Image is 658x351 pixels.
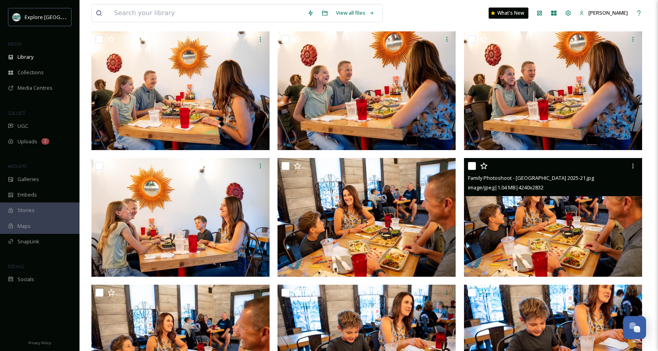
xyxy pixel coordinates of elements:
span: Media Centres [17,84,52,92]
img: Family Photoshoot - El Arbol 2025-22.jpg [278,158,456,277]
img: Family Photoshoot - El Arbol 2025-23.jpg [91,158,270,277]
span: Embeds [17,191,37,199]
span: Galleries [17,175,39,183]
img: Family Photoshoot - El Arbol 2025-25.jpg [278,31,456,150]
a: Privacy Policy [28,337,51,347]
span: image/jpeg | 1.04 MB | 4240 x 2832 [468,184,543,191]
span: WIDGETS [8,163,26,169]
a: [PERSON_NAME] [575,5,632,21]
button: Open Chat [623,316,646,339]
span: Family Photoshoot - [GEOGRAPHIC_DATA] 2025-21.jpg [468,174,594,181]
span: Privacy Policy [28,340,51,345]
span: Library [17,53,33,61]
span: SOCIALS [8,263,24,269]
span: Explore [GEOGRAPHIC_DATA][PERSON_NAME] [25,13,134,21]
a: View all files [332,5,378,21]
span: SnapLink [17,238,39,245]
img: Family Photoshoot - El Arbol 2025-26.jpg [91,31,270,150]
span: Maps [17,222,31,230]
span: Socials [17,276,34,283]
span: UGC [17,122,28,130]
span: MEDIA [8,41,22,47]
span: Stories [17,206,35,214]
img: Family Photoshoot - El Arbol 2025-24.jpg [464,31,642,150]
span: [PERSON_NAME] [588,9,628,16]
input: Search your library [110,4,303,22]
img: Family Photoshoot - El Arbol 2025-21.jpg [464,158,642,277]
span: Collections [17,69,44,76]
span: Uploads [17,138,37,145]
a: What's New [489,8,528,19]
div: 2 [41,138,49,145]
img: 67e7af72-b6c8-455a-acf8-98e6fe1b68aa.avif [13,13,21,21]
span: COLLECT [8,110,25,116]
